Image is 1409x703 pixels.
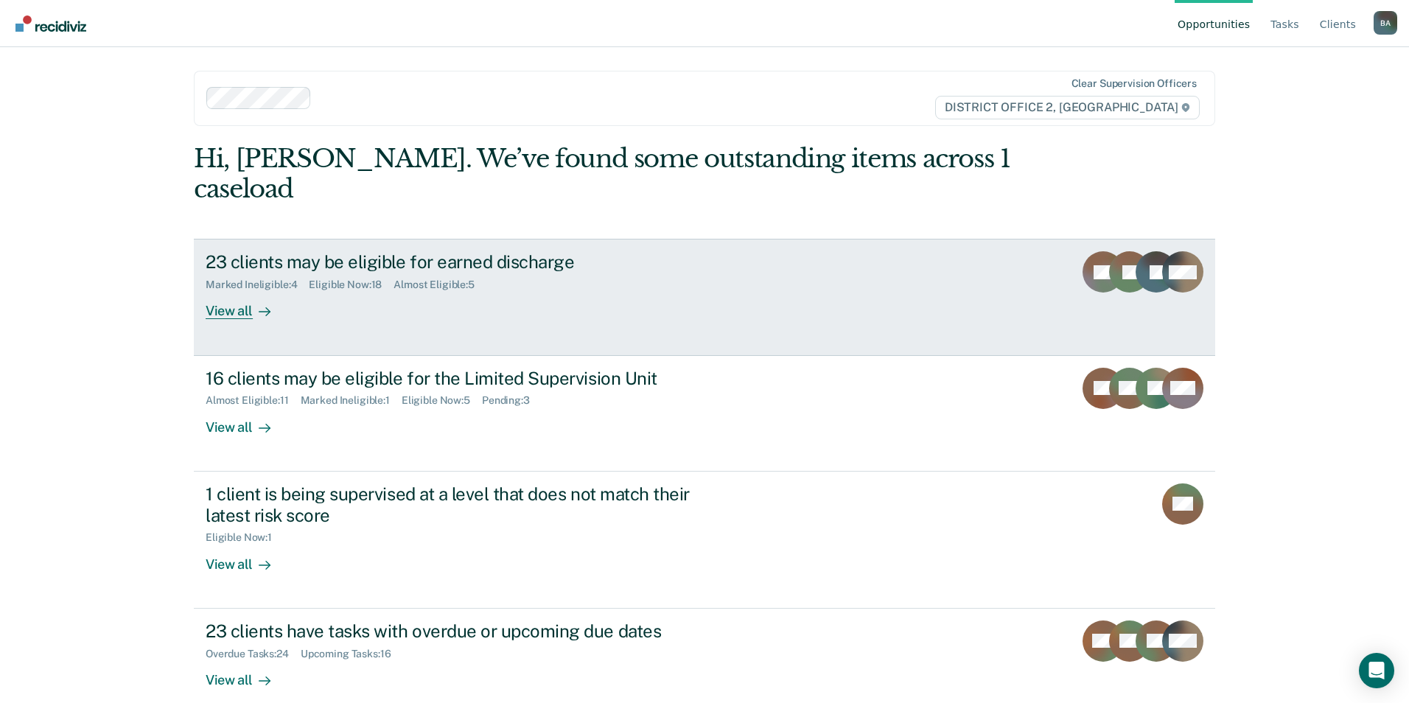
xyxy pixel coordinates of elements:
[935,96,1200,119] span: DISTRICT OFFICE 2, [GEOGRAPHIC_DATA]
[206,544,288,573] div: View all
[206,620,723,642] div: 23 clients have tasks with overdue or upcoming due dates
[206,531,284,544] div: Eligible Now : 1
[301,394,402,407] div: Marked Ineligible : 1
[206,368,723,389] div: 16 clients may be eligible for the Limited Supervision Unit
[206,483,723,526] div: 1 client is being supervised at a level that does not match their latest risk score
[1374,11,1397,35] button: Profile dropdown button
[309,279,394,291] div: Eligible Now : 18
[301,648,403,660] div: Upcoming Tasks : 16
[206,407,288,436] div: View all
[206,251,723,273] div: 23 clients may be eligible for earned discharge
[482,394,542,407] div: Pending : 3
[194,144,1011,204] div: Hi, [PERSON_NAME]. We’ve found some outstanding items across 1 caseload
[402,394,482,407] div: Eligible Now : 5
[394,279,486,291] div: Almost Eligible : 5
[194,472,1215,609] a: 1 client is being supervised at a level that does not match their latest risk scoreEligible Now:1...
[206,660,288,688] div: View all
[206,291,288,320] div: View all
[206,279,309,291] div: Marked Ineligible : 4
[1071,77,1197,90] div: Clear supervision officers
[206,648,301,660] div: Overdue Tasks : 24
[194,356,1215,472] a: 16 clients may be eligible for the Limited Supervision UnitAlmost Eligible:11Marked Ineligible:1E...
[15,15,86,32] img: Recidiviz
[1374,11,1397,35] div: B A
[1359,653,1394,688] div: Open Intercom Messenger
[206,394,301,407] div: Almost Eligible : 11
[194,239,1215,355] a: 23 clients may be eligible for earned dischargeMarked Ineligible:4Eligible Now:18Almost Eligible:...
